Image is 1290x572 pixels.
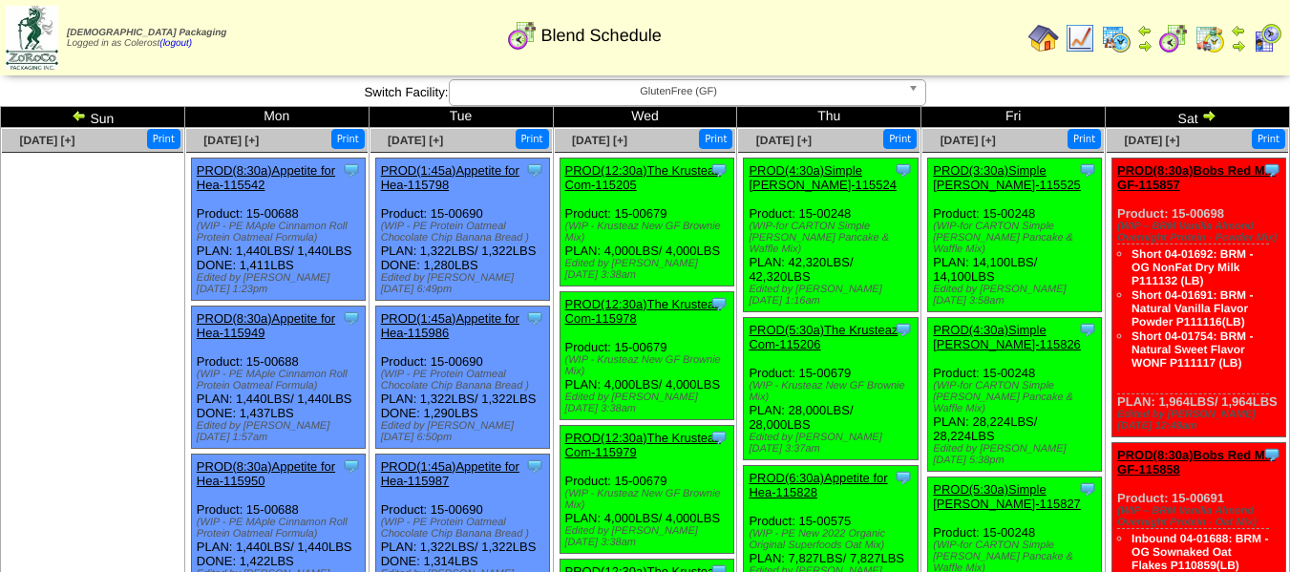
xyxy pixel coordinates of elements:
[1262,445,1281,464] img: Tooltip
[19,134,74,147] a: [DATE] [+]
[1065,23,1095,53] img: line_graph.gif
[1117,505,1285,528] div: (WIP – BRM Vanilla Almond Overnight Protein - Oat Mix)
[1028,23,1059,53] img: home.gif
[191,159,365,301] div: Product: 15-00688 PLAN: 1,440LBS / 1,440LBS DONE: 1,411LBS
[565,431,721,459] a: PROD(12:30a)The Krusteaz Com-115979
[565,488,733,511] div: (WIP - Krusteaz New GF Brownie Mix)
[749,380,917,403] div: (WIP - Krusteaz New GF Brownie Mix)
[709,428,729,447] img: Tooltip
[1131,532,1268,572] a: Inbound 04-01688: BRM - OG Sownaked Oat Flakes P110859(LB)
[709,294,729,313] img: Tooltip
[1101,23,1131,53] img: calendarprod.gif
[1195,23,1225,53] img: calendarinout.gif
[749,163,897,192] a: PROD(4:30a)Simple [PERSON_NAME]-115524
[1158,23,1189,53] img: calendarblend.gif
[67,28,226,49] span: Logged in as Colerost
[381,459,519,488] a: PROD(1:45a)Appetite for Hea-115987
[381,369,549,392] div: (WIP - PE Protein Oatmeal Chocolate Chip Banana Bread )
[1068,129,1101,149] button: Print
[894,468,913,487] img: Tooltip
[1131,329,1253,370] a: Short 04-01754: BRM - Natural Sweet Flavor WONF P111117 (LB)
[197,459,335,488] a: PROD(8:30a)Appetite for Hea-115950
[381,311,519,340] a: PROD(1:45a)Appetite for Hea-115986
[1124,134,1179,147] a: [DATE] [+]
[749,528,917,551] div: (WIP - PE New 2022 Organic Original Superfoods Oat Mix)
[921,107,1106,128] td: Fri
[894,160,913,180] img: Tooltip
[553,107,737,128] td: Wed
[749,471,887,499] a: PROD(6:30a)Appetite for Hea-115828
[197,420,365,443] div: Edited by [PERSON_NAME] [DATE] 1:57am
[1106,107,1290,128] td: Sat
[197,517,365,540] div: (WIP - PE MAple Cinnamon Roll Protein Oatmeal Formula)
[541,26,662,46] span: Blend Schedule
[203,134,259,147] a: [DATE] [+]
[565,163,721,192] a: PROD(12:30a)The Krusteaz Com-115205
[1137,23,1153,38] img: arrowleft.gif
[525,456,544,476] img: Tooltip
[1117,221,1285,244] div: (WIP – BRM Vanilla Almond Overnight Protein - Powder Mix)
[928,159,1102,312] div: Product: 15-00248 PLAN: 14,100LBS / 14,100LBS
[1201,108,1216,123] img: arrowright.gif
[565,525,733,548] div: Edited by [PERSON_NAME] [DATE] 3:38am
[1112,159,1286,437] div: Product: 15-00698 PLAN: 1,964LBS / 1,964LBS
[933,380,1101,414] div: (WIP-for CARTON Simple [PERSON_NAME] Pancake & Waffle Mix)
[342,160,361,180] img: Tooltip
[933,443,1101,466] div: Edited by [PERSON_NAME] [DATE] 5:38pm
[1078,320,1097,339] img: Tooltip
[560,426,733,554] div: Product: 15-00679 PLAN: 4,000LBS / 4,000LBS
[744,318,918,460] div: Product: 15-00679 PLAN: 28,000LBS / 28,000LBS
[756,134,812,147] a: [DATE] [+]
[572,134,627,147] a: [DATE] [+]
[342,308,361,328] img: Tooltip
[1262,160,1281,180] img: Tooltip
[565,297,721,326] a: PROD(12:30a)The Krusteaz Com-115978
[1231,38,1246,53] img: arrowright.gif
[381,517,549,540] div: (WIP - PE Protein Oatmeal Chocolate Chip Banana Bread )
[375,307,549,449] div: Product: 15-00690 PLAN: 1,322LBS / 1,322LBS DONE: 1,290LBS
[1252,129,1285,149] button: Print
[737,107,921,128] td: Thu
[525,160,544,180] img: Tooltip
[565,221,733,244] div: (WIP - Krusteaz New GF Brownie Mix)
[565,258,733,281] div: Edited by [PERSON_NAME] [DATE] 3:38am
[933,221,1101,255] div: (WIP-for CARTON Simple [PERSON_NAME] Pancake & Waffle Mix)
[749,432,917,455] div: Edited by [PERSON_NAME] [DATE] 3:37am
[381,221,549,244] div: (WIP - PE Protein Oatmeal Chocolate Chip Banana Bread )
[184,107,369,128] td: Mon
[933,323,1081,351] a: PROD(4:30a)Simple [PERSON_NAME]-115826
[1078,160,1097,180] img: Tooltip
[894,320,913,339] img: Tooltip
[388,134,443,147] a: [DATE] [+]
[709,160,729,180] img: Tooltip
[744,159,918,312] div: Product: 15-00248 PLAN: 42,320LBS / 42,320LBS
[1,107,185,128] td: Sun
[516,129,549,149] button: Print
[883,129,917,149] button: Print
[342,456,361,476] img: Tooltip
[369,107,553,128] td: Tue
[749,323,898,351] a: PROD(5:30a)The Krusteaz Com-115206
[197,272,365,295] div: Edited by [PERSON_NAME] [DATE] 1:23pm
[699,129,732,149] button: Print
[933,482,1081,511] a: PROD(5:30a)Simple [PERSON_NAME]-115827
[1078,479,1097,498] img: Tooltip
[191,307,365,449] div: Product: 15-00688 PLAN: 1,440LBS / 1,440LBS DONE: 1,437LBS
[1252,23,1282,53] img: calendarcustomer.gif
[1231,23,1246,38] img: arrowleft.gif
[525,308,544,328] img: Tooltip
[381,163,519,192] a: PROD(1:45a)Appetite for Hea-115798
[381,420,549,443] div: Edited by [PERSON_NAME] [DATE] 6:50pm
[941,134,996,147] a: [DATE] [+]
[147,129,180,149] button: Print
[1117,163,1275,192] a: PROD(8:30a)Bobs Red Mill GF-115857
[197,369,365,392] div: (WIP - PE MAple Cinnamon Roll Protein Oatmeal Formula)
[1117,409,1285,432] div: Edited by [PERSON_NAME] [DATE] 12:49am
[197,311,335,340] a: PROD(8:30a)Appetite for Hea-115949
